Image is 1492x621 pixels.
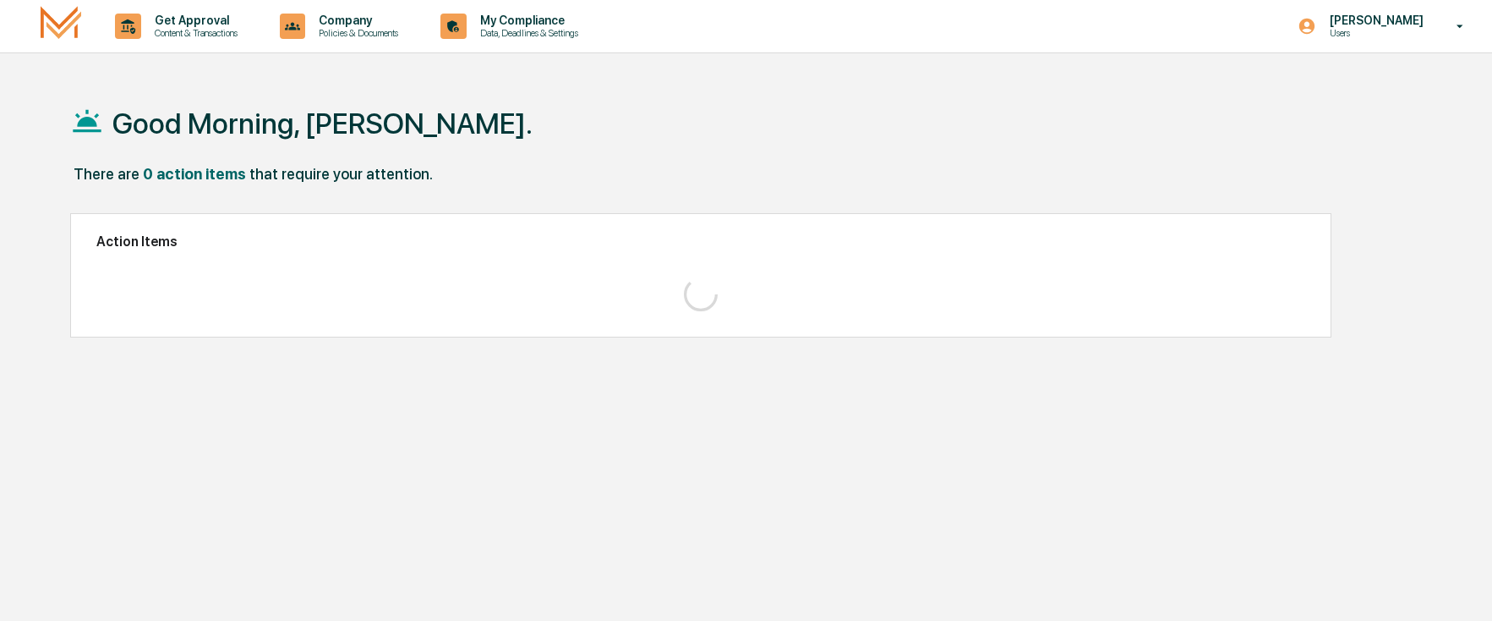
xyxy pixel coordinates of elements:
p: Get Approval [141,14,246,27]
h2: Action Items [96,234,1305,250]
p: [PERSON_NAME] [1316,14,1432,27]
div: There are [74,165,139,183]
img: logo [41,6,81,46]
h1: Good Morning, [PERSON_NAME]. [112,107,533,140]
p: Content & Transactions [141,27,246,39]
p: Users [1316,27,1432,39]
p: Policies & Documents [305,27,407,39]
p: Company [305,14,407,27]
p: My Compliance [467,14,587,27]
p: Data, Deadlines & Settings [467,27,587,39]
div: that require your attention. [249,165,433,183]
div: 0 action items [143,165,246,183]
